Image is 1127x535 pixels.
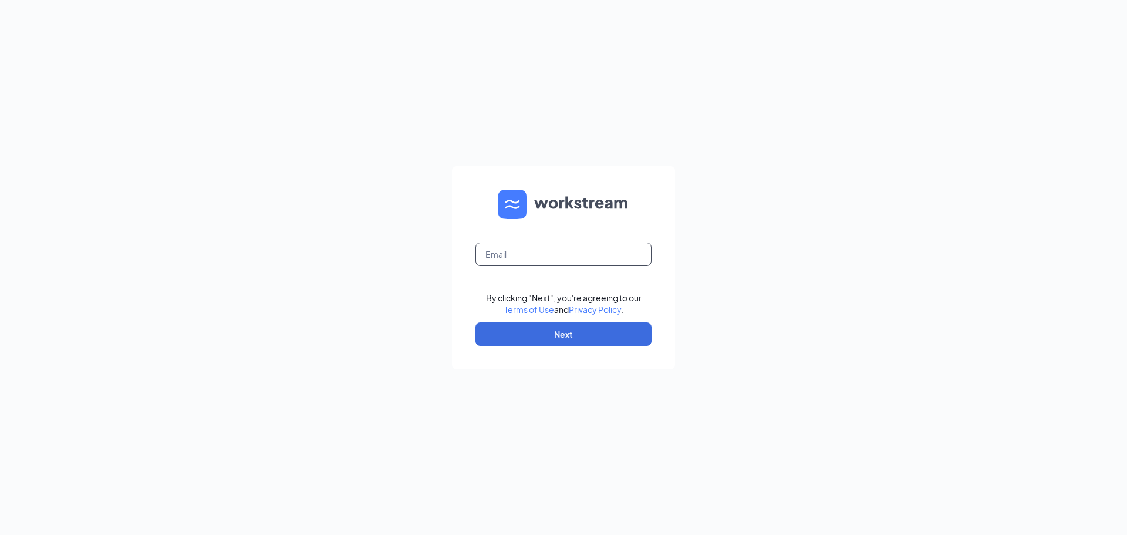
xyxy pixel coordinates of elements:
[504,304,554,315] a: Terms of Use
[569,304,621,315] a: Privacy Policy
[475,322,652,346] button: Next
[486,292,642,315] div: By clicking "Next", you're agreeing to our and .
[498,190,629,219] img: WS logo and Workstream text
[475,243,652,266] input: Email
